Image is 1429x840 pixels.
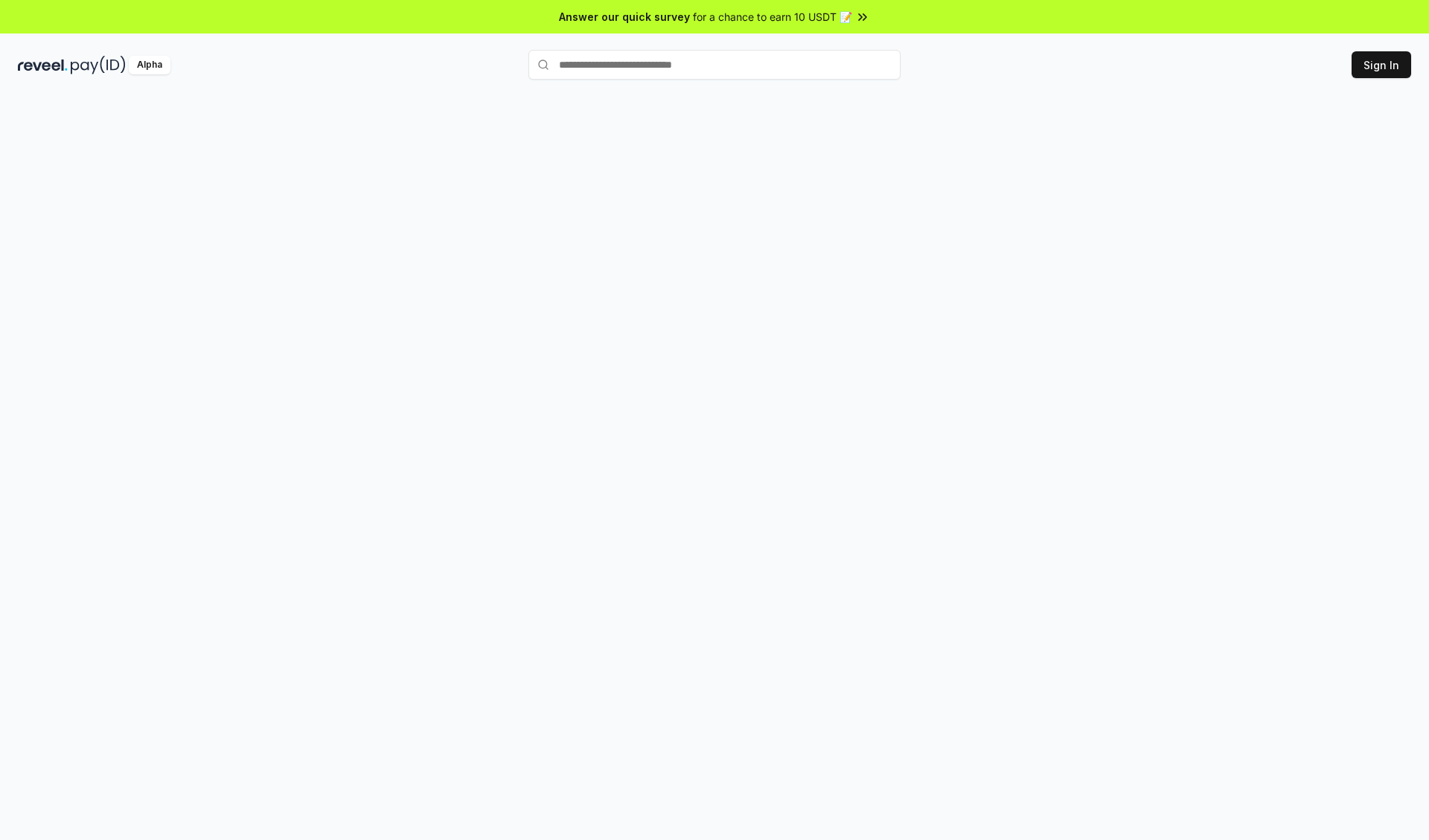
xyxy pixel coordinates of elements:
div: Alpha [129,56,170,74]
img: pay_id [71,56,126,74]
button: Sign In [1352,51,1411,78]
img: reveel_dark [18,56,68,74]
span: Answer our quick survey [559,9,690,25]
span: for a chance to earn 10 USDT 📝 [693,9,852,25]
